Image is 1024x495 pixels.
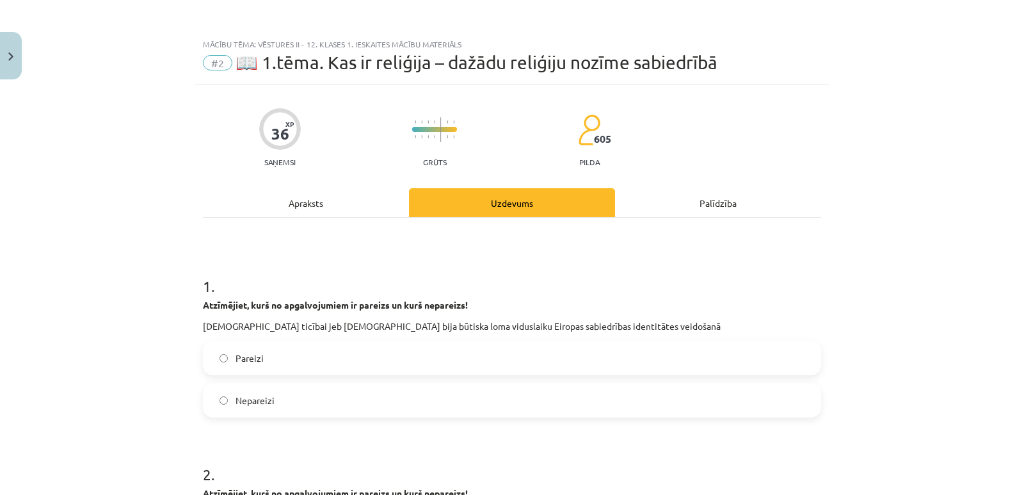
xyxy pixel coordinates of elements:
strong: Atzīmējiet, kurš no apgalvojumiem ir pareizs un kurš nepareizs! [203,299,468,311]
img: icon-short-line-57e1e144782c952c97e751825c79c345078a6d821885a25fce030b3d8c18986b.svg [453,120,454,124]
img: icon-short-line-57e1e144782c952c97e751825c79c345078a6d821885a25fce030b3d8c18986b.svg [428,135,429,138]
img: icon-short-line-57e1e144782c952c97e751825c79c345078a6d821885a25fce030b3d8c18986b.svg [428,120,429,124]
span: Pareizi [236,352,264,365]
img: icon-short-line-57e1e144782c952c97e751825c79c345078a6d821885a25fce030b3d8c18986b.svg [434,120,435,124]
div: 36 [271,125,289,143]
div: Mācību tēma: Vēstures ii - 12. klases 1. ieskaites mācību materiāls [203,40,821,49]
h1: 2 . [203,443,821,483]
h1: 1 . [203,255,821,295]
img: students-c634bb4e5e11cddfef0936a35e636f08e4e9abd3cc4e673bd6f9a4125e45ecb1.svg [578,114,600,146]
span: #2 [203,55,232,70]
img: icon-short-line-57e1e144782c952c97e751825c79c345078a6d821885a25fce030b3d8c18986b.svg [421,120,422,124]
span: 605 [594,133,611,145]
p: pilda [579,158,600,166]
input: Nepareizi [220,396,228,405]
div: Apraksts [203,188,409,217]
span: XP [285,120,294,127]
img: icon-long-line-d9ea69661e0d244f92f715978eff75569469978d946b2353a9bb055b3ed8787d.svg [440,117,442,142]
img: icon-short-line-57e1e144782c952c97e751825c79c345078a6d821885a25fce030b3d8c18986b.svg [447,120,448,124]
img: icon-short-line-57e1e144782c952c97e751825c79c345078a6d821885a25fce030b3d8c18986b.svg [415,135,416,138]
p: [DEMOGRAPHIC_DATA] ticībai jeb [DEMOGRAPHIC_DATA] bija būtiska loma viduslaiku Eiropas sabiedrība... [203,320,821,333]
img: icon-short-line-57e1e144782c952c97e751825c79c345078a6d821885a25fce030b3d8c18986b.svg [421,135,422,138]
span: Nepareizi [236,394,275,407]
p: Saņemsi [259,158,301,166]
div: Uzdevums [409,188,615,217]
img: icon-close-lesson-0947bae3869378f0d4975bcd49f059093ad1ed9edebbc8119c70593378902aed.svg [8,53,13,61]
p: Grūts [423,158,447,166]
img: icon-short-line-57e1e144782c952c97e751825c79c345078a6d821885a25fce030b3d8c18986b.svg [447,135,448,138]
div: Palīdzība [615,188,821,217]
input: Pareizi [220,354,228,362]
img: icon-short-line-57e1e144782c952c97e751825c79c345078a6d821885a25fce030b3d8c18986b.svg [453,135,454,138]
span: 📖 1.tēma. Kas ir reliģija – dažādu reliģiju nozīme sabiedrībā [236,52,717,73]
img: icon-short-line-57e1e144782c952c97e751825c79c345078a6d821885a25fce030b3d8c18986b.svg [415,120,416,124]
img: icon-short-line-57e1e144782c952c97e751825c79c345078a6d821885a25fce030b3d8c18986b.svg [434,135,435,138]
